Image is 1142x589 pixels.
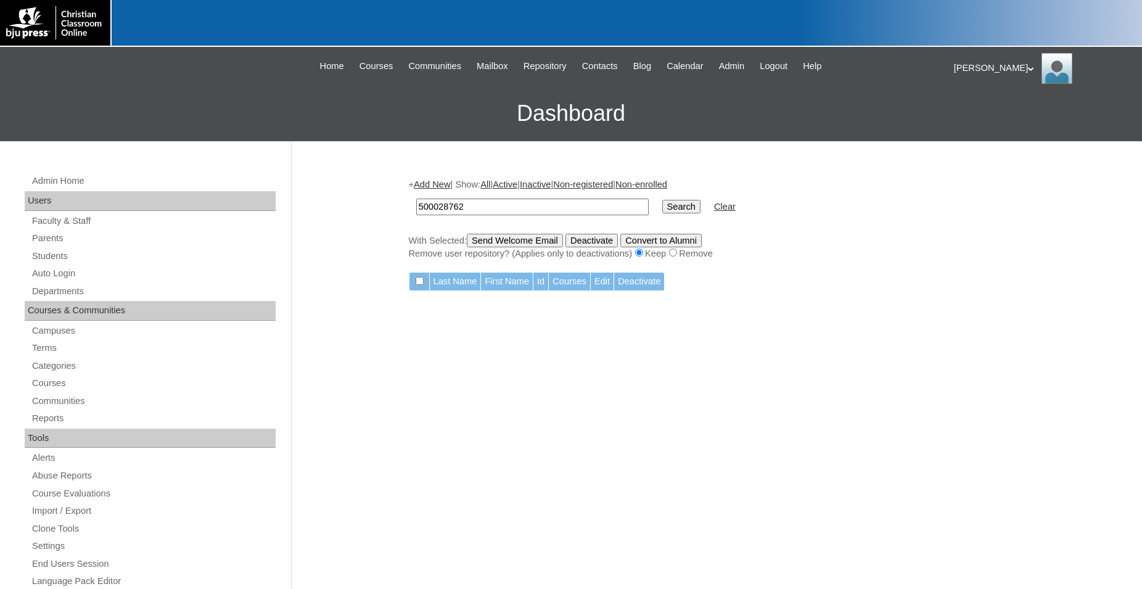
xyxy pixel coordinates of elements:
[627,59,657,73] a: Blog
[359,59,393,73] span: Courses
[719,59,745,73] span: Admin
[565,234,618,247] input: Deactivate
[31,393,276,409] a: Communities
[402,59,467,73] a: Communities
[524,59,567,73] span: Repository
[414,179,450,189] a: Add New
[576,59,624,73] a: Contacts
[31,284,276,299] a: Departments
[797,59,828,73] a: Help
[25,191,276,211] div: Users
[803,59,821,73] span: Help
[633,59,651,73] span: Blog
[591,273,614,290] td: Edit
[31,574,276,589] a: Language Pack Editor
[31,538,276,554] a: Settings
[477,59,508,73] span: Mailbox
[667,59,703,73] span: Calendar
[31,249,276,264] a: Students
[416,199,649,215] input: Search
[620,234,702,247] input: Convert to Alumni
[31,521,276,537] a: Clone Tools
[31,556,276,572] a: End Users Session
[31,231,276,246] a: Parents
[480,179,490,189] a: All
[549,273,590,290] td: Courses
[1041,53,1072,84] img: Jonelle Rodriguez
[320,59,344,73] span: Home
[6,6,104,39] img: logo-white.png
[31,376,276,391] a: Courses
[660,59,709,73] a: Calendar
[31,323,276,339] a: Campuses
[31,486,276,501] a: Course Evaluations
[430,273,481,290] td: Last Name
[582,59,618,73] span: Contacts
[31,340,276,356] a: Terms
[31,213,276,229] a: Faculty & Staff
[409,247,1019,260] div: Remove user repository? (Applies only to deactivations) Keep Remove
[470,59,514,73] a: Mailbox
[6,86,1136,141] h3: Dashboard
[31,411,276,426] a: Reports
[25,301,276,321] div: Courses & Communities
[714,202,736,212] a: Clear
[614,273,664,290] td: Deactivate
[662,200,700,213] input: Search
[493,179,517,189] a: Active
[31,503,276,519] a: Import / Export
[713,59,751,73] a: Admin
[760,59,787,73] span: Logout
[408,59,461,73] span: Communities
[31,266,276,281] a: Auto Login
[409,234,1019,260] div: With Selected:
[517,59,573,73] a: Repository
[954,53,1130,84] div: [PERSON_NAME]
[615,179,667,189] a: Non-enrolled
[533,273,548,290] td: Id
[25,429,276,448] div: Tools
[409,178,1019,260] div: + | Show: | | | |
[520,179,551,189] a: Inactive
[31,450,276,466] a: Alerts
[31,358,276,374] a: Categories
[31,468,276,484] a: Abuse Reports
[481,273,533,290] td: First Name
[754,59,794,73] a: Logout
[353,59,400,73] a: Courses
[31,173,276,189] a: Admin Home
[314,59,350,73] a: Home
[467,234,563,247] input: Send Welcome Email
[553,179,613,189] a: Non-registered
